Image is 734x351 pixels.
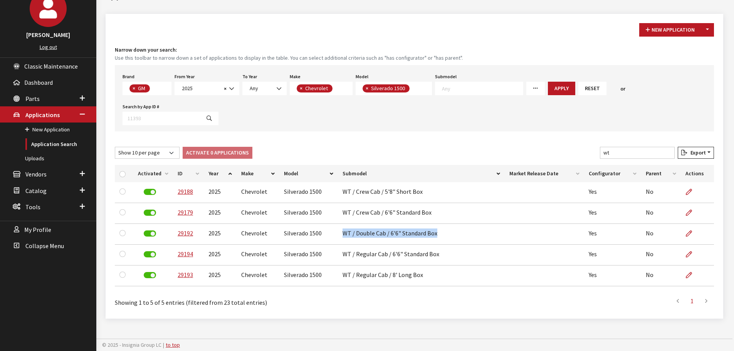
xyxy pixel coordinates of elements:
a: Edit Application [685,224,699,243]
td: Silverado 1500 [279,224,338,245]
label: Model [356,73,368,80]
a: Edit Application [685,182,699,202]
textarea: Search [334,86,339,92]
span: Classic Maintenance [24,62,78,70]
label: Brand [123,73,134,80]
button: Apply [548,82,575,95]
button: Export [678,147,714,159]
span: Any [247,84,282,92]
h4: Narrow down your search: [115,46,714,54]
td: Silverado 1500 [279,182,338,203]
label: Deactivate Application [144,272,156,278]
span: Vendors [25,171,47,178]
th: Year: activate to sort column ascending [204,165,237,182]
td: No [641,265,681,286]
span: | [163,341,164,348]
span: Any [242,82,287,95]
label: Deactivate Application [144,210,156,216]
td: 2025 [204,224,237,245]
span: × [224,85,227,92]
textarea: Search [442,85,523,92]
label: Deactivate Application [144,189,156,195]
small: Use this toolbar to narrow down a set of applications to display in the table. You can select add... [115,54,714,62]
th: Submodel: activate to sort column ascending [338,165,505,182]
a: 29179 [178,208,193,216]
a: 1 [685,293,699,309]
button: New Application [639,23,701,37]
td: WT / Regular Cab / 8' Long Box [338,265,505,286]
span: GM [137,85,147,92]
td: Yes [584,245,642,265]
th: Market Release Date: activate to sort column ascending [505,165,584,182]
label: Deactivate Application [144,230,156,237]
span: Tools [25,203,40,211]
th: Model: activate to sort column ascending [279,165,338,182]
th: Make: activate to sort column ascending [237,165,280,182]
td: Chevrolet [237,182,280,203]
textarea: Search [152,86,156,92]
th: Configurator: activate to sort column ascending [584,165,642,182]
td: No [641,203,681,224]
td: Silverado 1500 [279,203,338,224]
span: Catalog [25,187,47,195]
td: Chevrolet [237,203,280,224]
td: 2025 [204,203,237,224]
input: 11393 [123,112,200,125]
div: Showing 1 to 5 of 5 entries (filtered from 23 total entries) [115,292,359,307]
span: 2025 [180,84,222,92]
td: 2025 [204,265,237,286]
th: Parent: activate to sort column ascending [641,165,681,182]
a: Edit Application [685,245,699,264]
span: Chevrolet [304,85,330,92]
textarea: Search [412,86,416,92]
td: Chevrolet [237,224,280,245]
td: Yes [584,182,642,203]
td: No [641,182,681,203]
td: 2025 [204,245,237,265]
span: Silverado 1500 [370,85,407,92]
span: Dashboard [24,79,53,86]
td: WT / Crew Cab / 6'6" Standard Box [338,203,505,224]
label: Search by App ID # [123,103,159,110]
button: Remove all items [222,84,227,93]
td: Chevrolet [237,265,280,286]
span: © 2025 - Insignia Group LC [102,341,161,348]
span: or [620,85,625,93]
td: No [641,245,681,265]
label: Make [290,73,301,80]
a: 29194 [178,250,193,258]
td: WT / Double Cab / 6'6" Standard Box [338,224,505,245]
label: Submodel [435,73,457,80]
span: 2025 [175,82,239,95]
li: GM [129,84,150,92]
a: Edit Application [685,203,699,222]
td: Chevrolet [237,245,280,265]
span: × [300,85,302,92]
td: WT / Regular Cab / 6'6" Standard Box [338,245,505,265]
button: Remove item [297,84,304,92]
button: Remove item [363,84,370,92]
a: to top [166,341,180,348]
span: Parts [25,95,40,102]
li: Silverado 1500 [363,84,410,92]
td: WT / Crew Cab / 5'8" Short Box [338,182,505,203]
th: Activated: activate to sort column ascending [133,165,173,182]
th: ID: activate to sort column ascending [173,165,204,182]
span: × [366,85,368,92]
h3: [PERSON_NAME] [8,30,89,39]
span: My Profile [24,226,51,233]
input: Filter table results [600,147,675,159]
th: Actions [681,165,714,182]
td: Yes [584,203,642,224]
li: Chevrolet [297,84,333,92]
span: Applications [25,111,60,119]
label: To Year [242,73,257,80]
a: 29192 [178,229,193,237]
a: 29188 [178,188,193,195]
td: Silverado 1500 [279,265,338,286]
td: 2025 [204,182,237,203]
td: Yes [584,265,642,286]
span: × [133,85,135,92]
span: Collapse Menu [25,242,64,250]
a: Edit Application [685,265,699,285]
